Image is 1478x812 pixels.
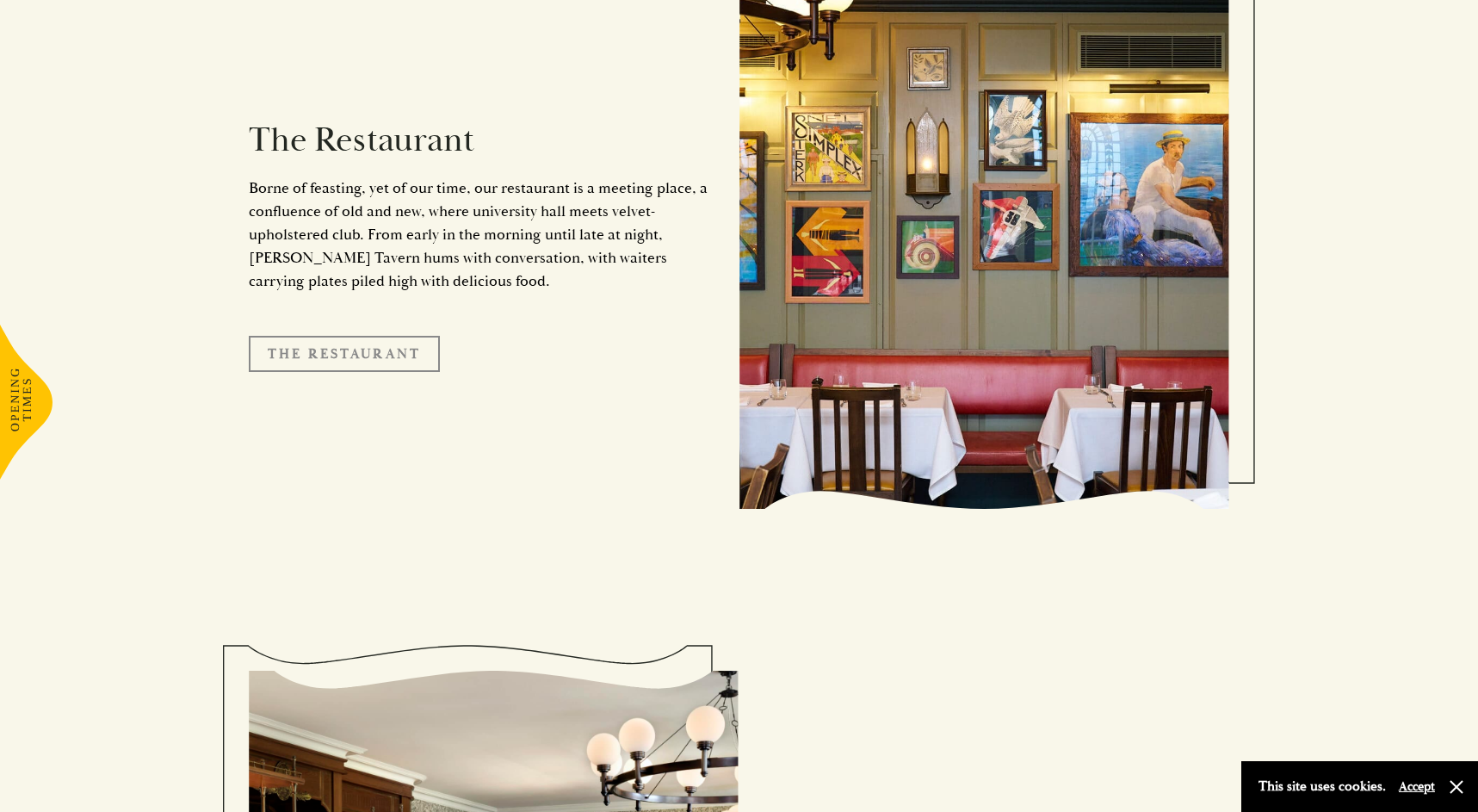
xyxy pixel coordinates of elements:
p: Borne of feasting, yet of our time, our restaurant is a meeting place, a confluence of old and ne... [249,177,714,293]
button: Close and accept [1448,778,1465,796]
p: This site uses cookies. [1258,774,1386,799]
h2: The Restaurant [249,120,714,161]
a: The Restaurant [249,336,440,372]
button: Accept [1399,778,1435,795]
